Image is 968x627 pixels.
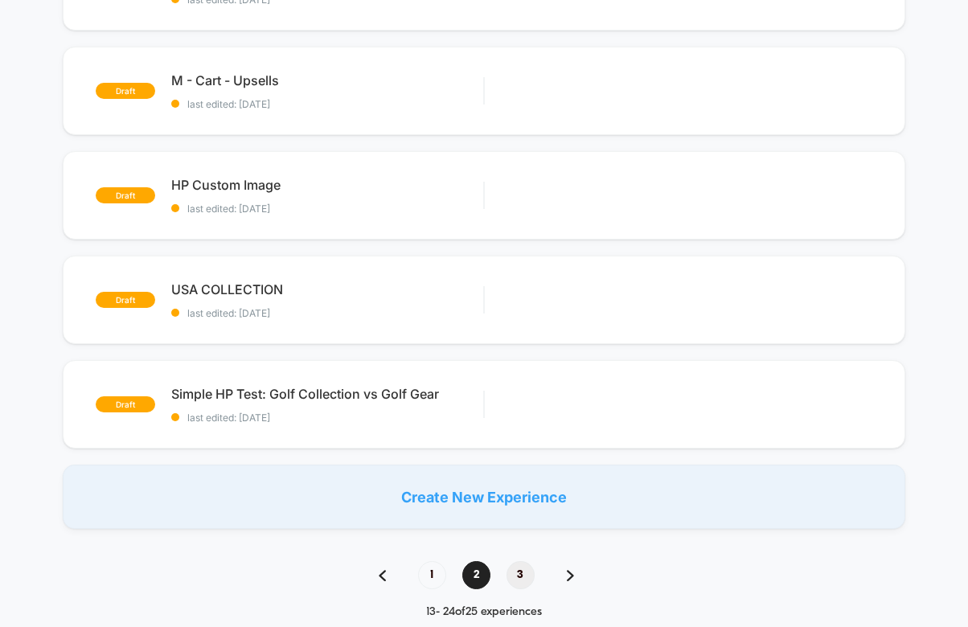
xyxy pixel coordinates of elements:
[63,465,904,529] div: Create New Experience
[171,412,483,424] span: last edited: [DATE]
[418,561,446,589] span: 1
[171,98,483,110] span: last edited: [DATE]
[171,203,483,215] span: last edited: [DATE]
[171,177,483,193] span: HP Custom Image
[462,561,490,589] span: 2
[379,570,386,581] img: pagination back
[96,187,155,203] span: draft
[507,561,535,589] span: 3
[96,83,155,99] span: draft
[96,396,155,412] span: draft
[567,570,574,581] img: pagination forward
[171,72,483,88] span: M - Cart - Upsells
[171,386,483,402] span: Simple HP Test: Golf Collection vs Golf Gear
[171,307,483,319] span: last edited: [DATE]
[363,605,606,619] div: 13 - 24 of 25 experiences
[96,292,155,308] span: draft
[171,281,483,297] span: USA COLLECTION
